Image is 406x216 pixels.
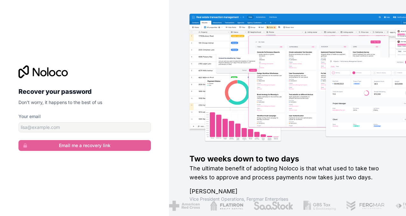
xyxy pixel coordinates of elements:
input: email [18,122,151,132]
img: /assets/gbstax-C-GtDUiK.png [303,201,336,211]
h2: The ultimate benefit of adopting Noloco is that what used to take two weeks to approve and proces... [189,164,386,182]
h1: Vice President Operations , Fergmar Enterprises [189,196,386,202]
img: /assets/flatiron-C8eUkumj.png [210,201,243,211]
label: Your email [18,113,41,120]
h1: [PERSON_NAME] [189,187,386,196]
h2: Recover your password [18,86,151,97]
img: /assets/saastock-C6Zbiodz.png [253,201,294,211]
p: Don't worry, it happens to the best of us [18,99,151,106]
h1: Two weeks down to two days [189,154,386,164]
button: Email me a recovery link [18,140,151,151]
img: /assets/fergmar-CudnrXN5.png [346,201,385,211]
img: /assets/american-red-cross-BAupjrZR.png [169,201,200,211]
